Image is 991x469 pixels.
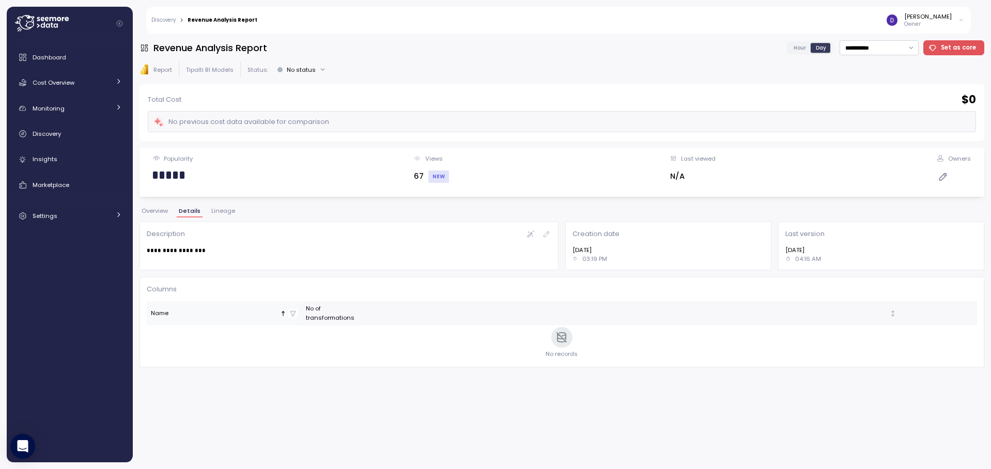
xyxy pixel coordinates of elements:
[11,206,129,226] a: Settings
[273,62,330,77] button: No status
[148,95,181,105] p: Total Cost
[414,170,448,183] div: 67
[425,154,443,163] div: Views
[113,20,126,27] button: Collapse navigation
[142,208,168,214] span: Overview
[280,310,287,317] div: Sorted ascending
[164,154,193,163] div: Popularity
[572,229,764,239] p: Creation date
[681,154,716,163] div: Last viewed
[247,66,268,74] p: Status:
[33,53,66,61] span: Dashboard
[33,104,65,113] span: Monitoring
[147,301,302,325] th: NameSorted ascending
[302,301,901,325] th: No oftransformationsNot sorted
[153,41,267,54] h3: Revenue Analysis Report
[179,208,200,214] span: Details
[904,21,952,28] p: Owner
[572,246,764,254] p: [DATE]
[151,309,278,318] div: Name
[11,72,129,93] a: Cost Overview
[147,284,177,294] p: Columns
[11,47,129,68] a: Dashboard
[153,66,172,74] p: Report
[147,229,185,239] p: Description
[428,170,449,183] div: NEW
[306,304,888,322] div: No of transformations
[948,154,971,163] div: Owners
[923,40,985,55] button: Set as core
[11,175,129,195] a: Marketplace
[211,208,235,214] span: Lineage
[11,123,129,144] a: Discovery
[180,17,183,24] div: >
[33,155,57,163] span: Insights
[186,66,234,74] p: Tipalti BI Models
[785,246,977,254] p: [DATE]
[151,18,176,23] a: Discovery
[33,212,57,220] span: Settings
[33,181,69,189] span: Marketplace
[889,310,896,317] div: Not sorted
[11,149,129,170] a: Insights
[153,116,329,128] div: No previous cost data available for comparison
[941,41,976,55] span: Set as core
[10,434,35,459] div: Open Intercom Messenger
[887,14,897,25] img: ACg8ocItJC8tCQxi3_P-VkSK74Q2EtMJdhzWw5S0USwfGnV48jTzug=s96-c
[582,255,607,263] p: 03:19 PM
[11,98,129,119] a: Monitoring
[33,130,61,138] span: Discovery
[287,66,316,74] div: No status
[962,92,976,107] h2: $ 0
[670,171,685,181] span: N/A
[904,12,952,21] div: [PERSON_NAME]
[816,44,826,52] span: Day
[795,255,821,263] p: 04:16 AM
[794,44,806,52] span: Hour
[188,18,257,23] div: Revenue Analysis Report
[785,229,977,239] p: Last version
[33,79,74,87] span: Cost Overview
